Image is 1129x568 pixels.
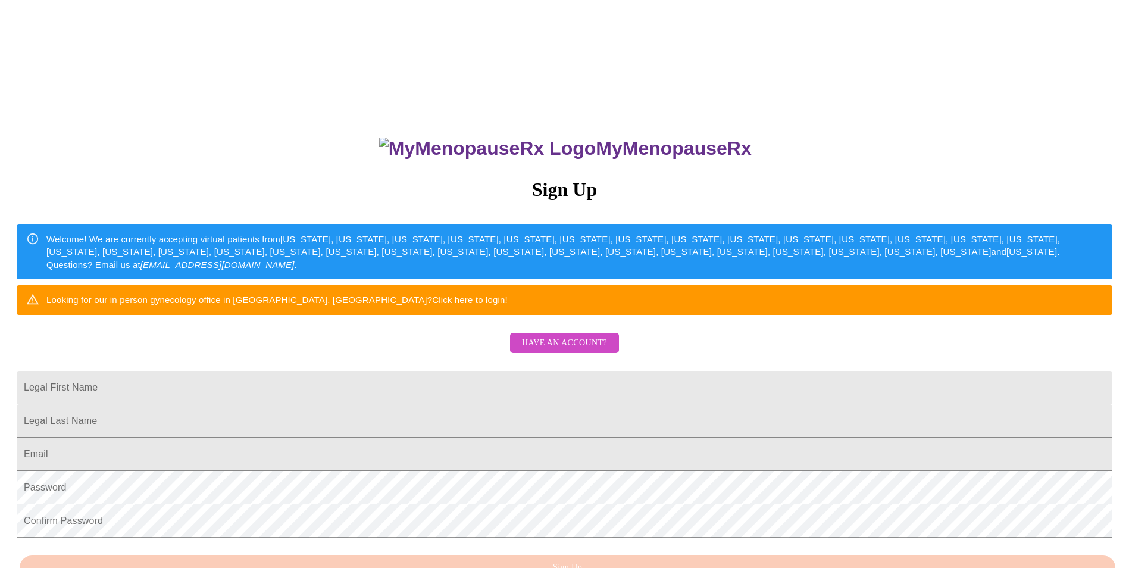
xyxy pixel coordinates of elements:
a: Have an account? [507,345,622,355]
h3: Sign Up [17,179,1112,201]
a: Click here to login! [432,295,508,305]
h3: MyMenopauseRx [18,138,1113,160]
img: MyMenopauseRx Logo [379,138,596,160]
em: [EMAIL_ADDRESS][DOMAIN_NAME] [140,260,295,270]
div: Looking for our in person gynecology office in [GEOGRAPHIC_DATA], [GEOGRAPHIC_DATA]? [46,289,508,311]
button: Have an account? [510,333,619,354]
div: Welcome! We are currently accepting virtual patients from [US_STATE], [US_STATE], [US_STATE], [US... [46,228,1103,276]
span: Have an account? [522,336,607,351]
